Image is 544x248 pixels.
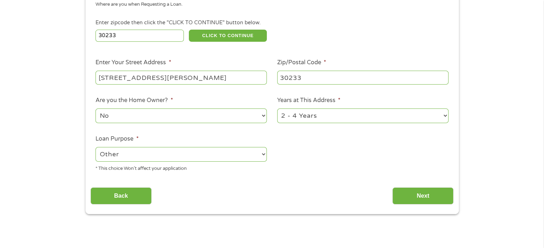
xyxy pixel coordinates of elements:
div: * This choice Won’t affect your application [95,163,267,172]
label: Loan Purpose [95,135,138,143]
label: Enter Your Street Address [95,59,171,66]
input: Next [392,187,454,205]
div: Enter zipcode then click the "CLICK TO CONTINUE" button below. [95,19,448,27]
label: Years at This Address [277,97,340,104]
label: Are you the Home Owner? [95,97,173,104]
label: Zip/Postal Code [277,59,326,66]
input: 1 Main Street [95,71,267,84]
button: CLICK TO CONTINUE [189,30,267,42]
input: Back [90,187,152,205]
input: Enter Zipcode (e.g 01510) [95,30,184,42]
div: Where are you when Requesting a Loan. [95,1,443,8]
